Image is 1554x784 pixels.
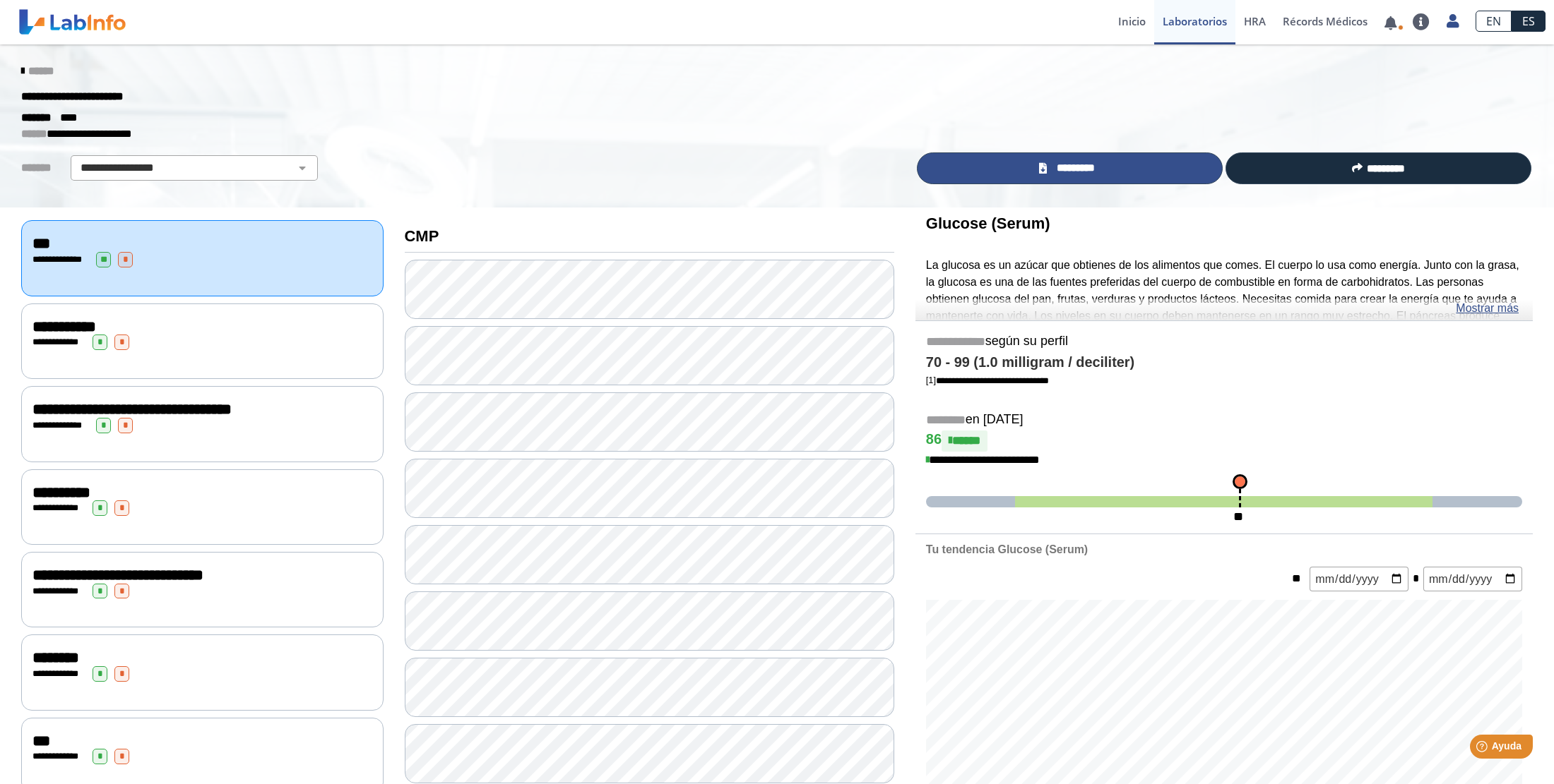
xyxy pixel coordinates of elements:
h4: 70 - 99 (1.0 milligram / deciliter) [926,354,1522,371]
a: [1] [926,375,1049,385]
p: La glucosa es un azúcar que obtienes de los alimentos que comes. El cuerpo lo usa como energía. J... [926,257,1522,342]
a: ES [1512,11,1546,32]
b: Glucose (Serum) [926,215,1050,232]
h5: según su perfil [926,334,1522,350]
h4: 86 [926,430,1522,452]
input: mm/dd/yyyy [1423,567,1522,591]
h5: en [DATE] [926,412,1522,428]
iframe: Help widget launcher [1428,729,1538,768]
span: HRA [1244,14,1266,28]
b: Tu tendencia Glucose (Serum) [926,543,1088,555]
input: mm/dd/yyyy [1310,567,1408,591]
a: EN [1476,11,1512,32]
a: Mostrar más [1456,300,1519,317]
b: CMP [405,227,439,245]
